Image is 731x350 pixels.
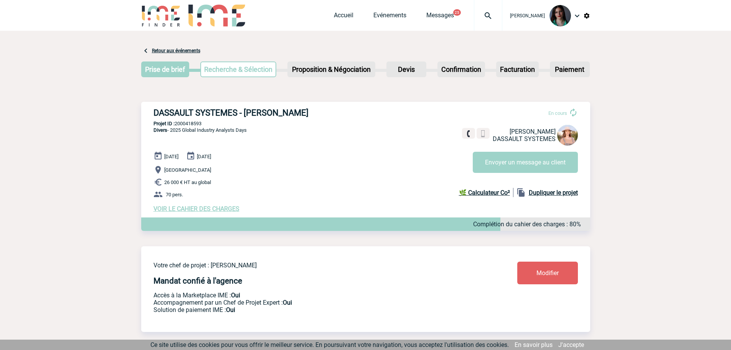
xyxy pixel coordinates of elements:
p: Proposition & Négociation [288,62,375,76]
img: IME-Finder [141,5,181,27]
span: - 2025 Global Industry Analysts Days [153,127,247,133]
a: 🌿 Calculateur Co² [459,188,513,197]
span: [PERSON_NAME] [510,128,556,135]
a: Messages [426,12,454,22]
h4: Mandat confié à l'agence [153,276,242,285]
span: [DATE] [197,154,211,159]
span: DASSAULT SYSTEMES [493,135,556,143]
p: Paiement [551,62,589,76]
b: Projet ID : [153,121,175,126]
img: fixe.png [465,130,472,137]
span: En cours [548,110,567,116]
p: Devis [387,62,426,76]
p: Votre chef de projet : [PERSON_NAME] [153,262,472,269]
span: [PERSON_NAME] [510,13,545,18]
a: VOIR LE CAHIER DES CHARGES [153,205,239,212]
span: Modifier [536,269,559,277]
button: Envoyer un message au client [473,152,578,173]
b: Oui [231,292,240,299]
p: Prise de brief [142,62,189,76]
a: J'accepte [558,341,584,348]
a: Retour aux événements [152,48,200,53]
p: Prestation payante [153,299,472,306]
span: 70 pers. [166,192,183,197]
b: Oui [226,306,235,314]
img: file_copy-black-24dp.png [516,188,526,197]
span: 26 000 € HT au global [164,179,211,185]
span: Ce site utilise des cookies pour vous offrir le meilleur service. En poursuivant votre navigation... [150,341,509,348]
img: 131235-0.jpeg [549,5,571,27]
p: Conformité aux process achat client, Prise en charge de la facturation, Mutualisation de plusieur... [153,306,472,314]
h3: DASSAULT SYSTEMES - [PERSON_NAME] [153,108,384,118]
span: [GEOGRAPHIC_DATA] [164,167,211,173]
p: 2000418593 [141,121,590,126]
a: Accueil [334,12,353,22]
button: 25 [453,9,461,16]
p: Accès à la Marketplace IME : [153,292,472,299]
img: 121668-0.PNG [557,125,578,146]
b: 🌿 Calculateur Co² [459,189,510,196]
p: Facturation [497,62,538,76]
p: Confirmation [438,62,484,76]
p: Recherche & Sélection [201,62,276,76]
span: Divers [153,127,167,133]
b: Oui [283,299,292,306]
img: portable.png [480,130,487,137]
span: [DATE] [164,154,178,159]
a: En savoir plus [515,341,553,348]
b: Dupliquer le projet [529,189,578,196]
a: Evénements [373,12,406,22]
